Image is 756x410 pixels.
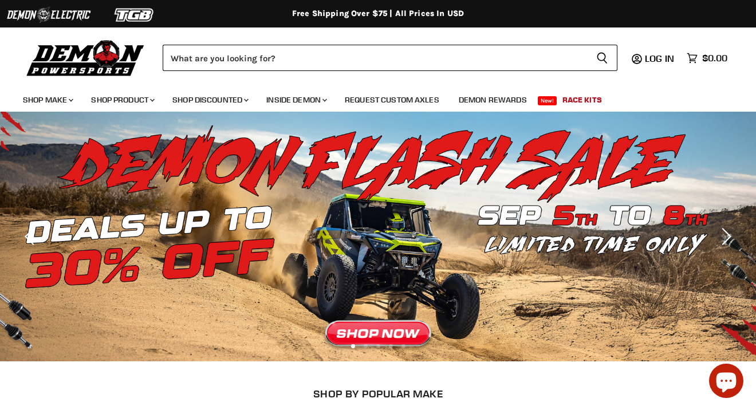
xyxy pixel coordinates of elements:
[163,45,617,71] form: Product
[554,88,611,112] a: Race Kits
[23,37,148,78] img: Demon Powersports
[389,344,393,348] li: Page dot 4
[706,364,747,401] inbox-online-store-chat: Shopify online store chat
[92,4,178,26] img: TGB Logo 2
[14,84,724,112] ul: Main menu
[164,88,255,112] a: Shop Discounted
[681,50,733,66] a: $0.00
[645,53,674,64] span: Log in
[450,88,535,112] a: Demon Rewards
[336,88,448,112] a: Request Custom Axles
[20,225,43,248] button: Previous
[587,45,617,71] button: Search
[258,88,334,112] a: Inside Demon
[702,53,727,64] span: $0.00
[163,45,587,71] input: Search
[6,4,92,26] img: Demon Electric Logo 2
[640,53,681,64] a: Log in
[401,344,405,348] li: Page dot 5
[713,225,736,248] button: Next
[364,344,368,348] li: Page dot 2
[14,388,742,400] h2: SHOP BY POPULAR MAKE
[351,344,355,348] li: Page dot 1
[376,344,380,348] li: Page dot 3
[538,96,557,105] span: New!
[82,88,162,112] a: Shop Product
[14,88,80,112] a: Shop Make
